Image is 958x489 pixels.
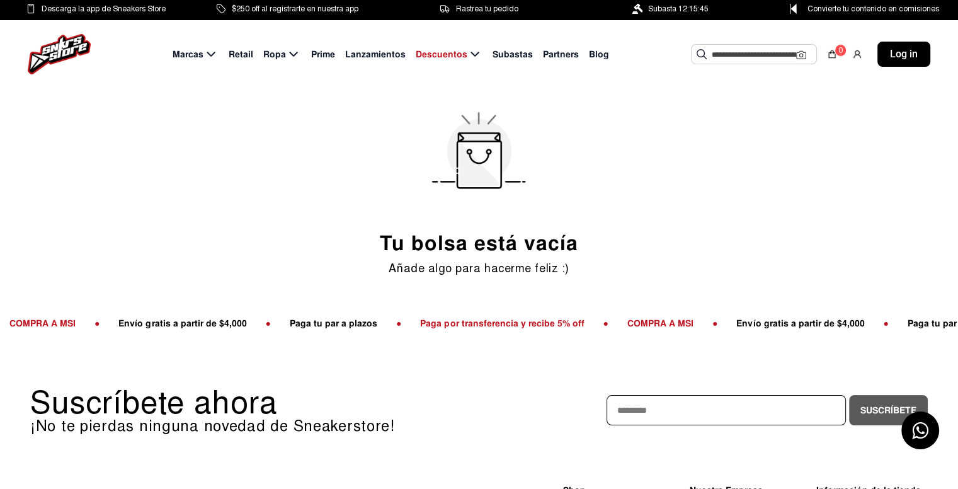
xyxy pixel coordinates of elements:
img: Cámara [796,50,806,60]
img: shopping [827,49,837,59]
span: ● [873,318,897,329]
span: Retail [229,48,253,61]
span: Paga tu par a plazos [279,318,385,329]
span: $250 off al registrarte en nuestra app [232,2,358,16]
p: ¡No te pierdas ninguna novedad de Sneakerstore! [30,418,479,434]
span: ● [255,318,279,329]
span: Partners [543,48,579,61]
span: Lanzamientos [345,48,406,61]
img: Buscar [697,49,707,59]
h3: Tu bolsa está vacía [380,230,578,258]
span: Paga por transferencia y recibe 5% off [410,318,593,329]
span: Blog [589,48,609,61]
span: Subastas [493,48,533,61]
span: ● [593,318,617,329]
span: Prime [311,48,335,61]
p: Suscríbete ahora [30,387,479,418]
span: Rastrea tu pedido [455,2,518,16]
span: Envío gratis a partir de $4,000 [726,318,873,329]
img: logo [28,34,91,74]
span: Ropa [263,48,286,61]
span: Convierte tu contenido en comisiones [807,2,938,16]
span: COMPRA A MSI [617,318,702,329]
span: Descarga la app de Sneakers Store [42,2,166,16]
span: Envío gratis a partir de $4,000 [108,318,255,329]
span: ● [702,318,726,329]
button: Suscríbete [849,395,928,425]
img: user [852,49,862,59]
span: Descuentos [416,48,467,61]
img: Control Point Icon [785,4,801,14]
h4: Añade algo para hacerme feliz :) [389,263,569,274]
span: Log in [890,47,918,62]
span: ● [385,318,409,329]
span: Marcas [173,48,203,61]
img: Carrito vacio [401,88,558,215]
span: Subasta 12:15:45 [648,2,709,16]
div: 0 [835,44,847,57]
